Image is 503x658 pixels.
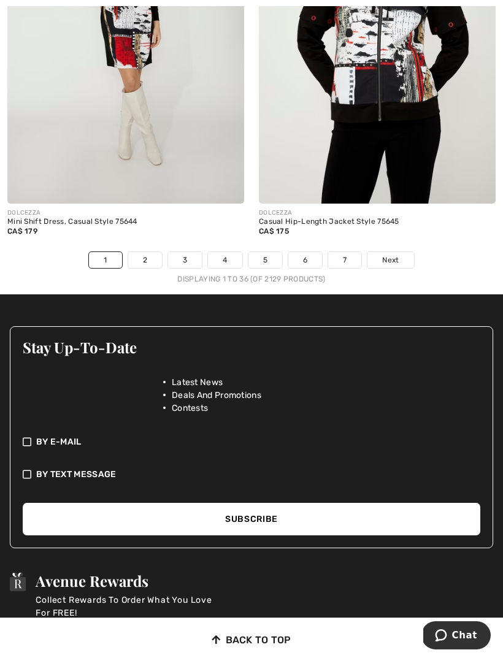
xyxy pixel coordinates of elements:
[288,252,322,268] a: 6
[10,573,26,591] img: Avenue Rewards
[168,252,202,268] a: 3
[328,252,361,268] a: 7
[36,468,117,481] span: By Text Message
[7,227,37,235] span: CA$ 179
[172,376,223,389] span: Latest News
[36,573,220,589] h3: Avenue Rewards
[128,252,162,268] a: 2
[423,621,491,652] iframe: Opens a widget where you can chat to one of our agents
[172,402,208,415] span: Contests
[259,227,289,235] span: CA$ 175
[208,252,242,268] a: 4
[36,594,220,619] p: Collect Rewards To Order What You Love For FREE!
[7,218,244,226] div: Mini Shift Dress, Casual Style 75644
[259,208,496,218] div: DOLCEZZA
[248,252,282,268] a: 5
[23,468,31,481] img: check
[23,339,480,355] h3: Stay Up-To-Date
[23,503,480,535] button: Subscribe
[36,435,82,448] span: By E-mail
[172,389,261,402] span: Deals And Promotions
[382,254,399,266] span: Next
[367,252,413,268] a: Next
[7,208,244,218] div: DOLCEZZA
[259,218,496,226] div: Casual Hip-Length Jacket Style 75645
[23,435,31,448] img: check
[89,252,121,268] a: 1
